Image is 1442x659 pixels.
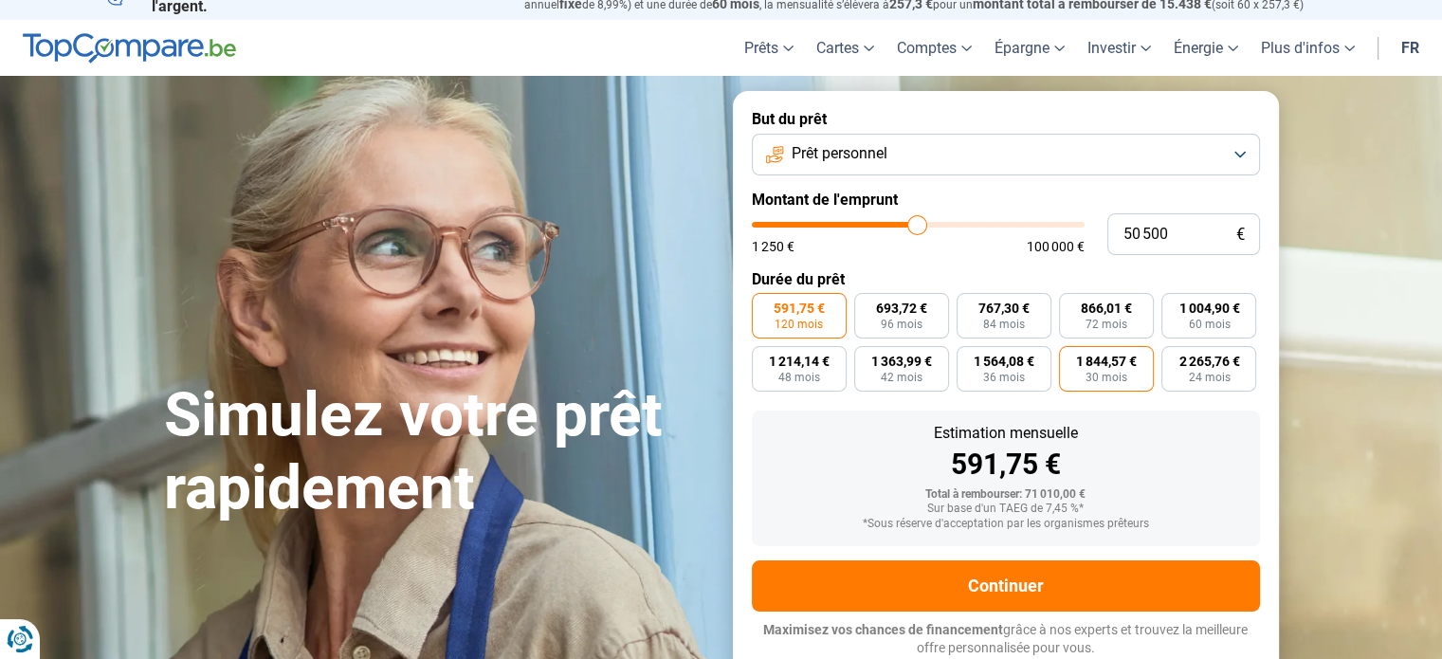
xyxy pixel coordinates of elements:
[767,503,1245,516] div: Sur base d'un TAEG de 7,45 %*
[1076,20,1162,76] a: Investir
[885,20,983,76] a: Comptes
[778,372,820,383] span: 48 mois
[752,270,1260,288] label: Durée du prêt
[752,621,1260,658] p: grâce à nos experts et trouvez la meilleure offre personnalisée pour vous.
[733,20,805,76] a: Prêts
[983,372,1025,383] span: 36 mois
[871,355,932,368] span: 1 363,99 €
[978,302,1030,315] span: 767,30 €
[983,319,1025,330] span: 84 mois
[767,488,1245,502] div: Total à rembourser: 71 010,00 €
[881,372,922,383] span: 42 mois
[752,560,1260,612] button: Continuer
[752,134,1260,175] button: Prêt personnel
[752,110,1260,128] label: But du prêt
[881,319,922,330] span: 96 mois
[1076,355,1137,368] span: 1 844,57 €
[763,622,1003,637] span: Maximisez vos chances de financement
[792,143,887,164] span: Prêt personnel
[769,355,830,368] span: 1 214,14 €
[1188,372,1230,383] span: 24 mois
[767,518,1245,531] div: *Sous réserve d'acceptation par les organismes prêteurs
[983,20,1076,76] a: Épargne
[752,240,794,253] span: 1 250 €
[1236,227,1245,243] span: €
[805,20,885,76] a: Cartes
[1390,20,1431,76] a: fr
[767,450,1245,479] div: 591,75 €
[1086,372,1127,383] span: 30 mois
[1162,20,1250,76] a: Énergie
[1188,319,1230,330] span: 60 mois
[1178,355,1239,368] span: 2 265,76 €
[23,33,236,64] img: TopCompare
[1027,240,1085,253] span: 100 000 €
[876,302,927,315] span: 693,72 €
[164,379,710,525] h1: Simulez votre prêt rapidement
[775,319,823,330] span: 120 mois
[774,302,825,315] span: 591,75 €
[752,191,1260,209] label: Montant de l'emprunt
[1086,319,1127,330] span: 72 mois
[1178,302,1239,315] span: 1 004,90 €
[974,355,1034,368] span: 1 564,08 €
[767,426,1245,441] div: Estimation mensuelle
[1250,20,1366,76] a: Plus d'infos
[1081,302,1132,315] span: 866,01 €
